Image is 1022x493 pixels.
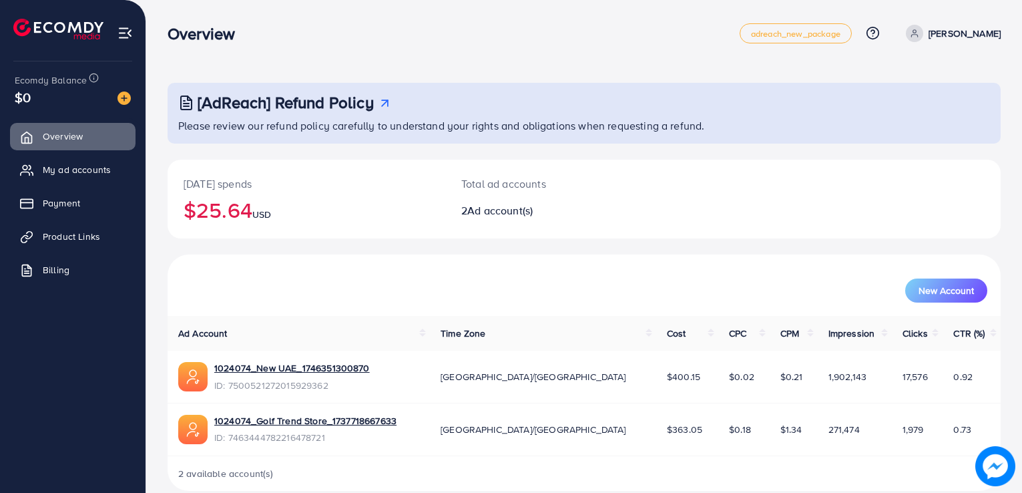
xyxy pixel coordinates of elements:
[43,263,69,277] span: Billing
[975,446,1015,486] img: image
[667,423,702,436] span: $363.05
[828,370,866,383] span: 1,902,143
[214,361,370,375] a: 1024074_New UAE_1746351300870
[184,197,429,222] h2: $25.64
[461,204,637,217] h2: 2
[43,196,80,210] span: Payment
[43,130,83,143] span: Overview
[729,370,754,383] span: $0.02
[667,370,700,383] span: $400.15
[117,92,131,105] img: image
[168,24,246,43] h3: Overview
[10,190,136,216] a: Payment
[751,29,840,38] span: adreach_new_package
[15,73,87,87] span: Ecomdy Balance
[184,176,429,192] p: [DATE] spends
[10,223,136,250] a: Product Links
[780,423,802,436] span: $1.34
[178,467,274,480] span: 2 available account(s)
[441,327,485,340] span: Time Zone
[252,208,271,221] span: USD
[117,25,133,41] img: menu
[903,370,928,383] span: 17,576
[214,414,397,428] a: 1024074_Golf Trend Store_1737718667633
[15,88,31,107] span: $0
[178,362,208,391] img: ic-ads-acc.e4c84228.svg
[467,203,533,218] span: Ad account(s)
[441,370,626,383] span: [GEOGRAPHIC_DATA]/[GEOGRAPHIC_DATA]
[953,327,985,340] span: CTR (%)
[828,423,860,436] span: 271,474
[903,327,928,340] span: Clicks
[828,327,875,340] span: Impression
[43,163,111,176] span: My ad accounts
[178,118,993,134] p: Please review our refund policy carefully to understand your rights and obligations when requesti...
[905,279,987,303] button: New Account
[901,25,1001,42] a: [PERSON_NAME]
[178,327,228,340] span: Ad Account
[740,23,852,43] a: adreach_new_package
[198,93,374,112] h3: [AdReach] Refund Policy
[729,423,751,436] span: $0.18
[10,156,136,183] a: My ad accounts
[953,423,971,436] span: 0.73
[13,19,103,39] img: logo
[214,431,397,444] span: ID: 7463444782216478721
[953,370,973,383] span: 0.92
[667,327,686,340] span: Cost
[441,423,626,436] span: [GEOGRAPHIC_DATA]/[GEOGRAPHIC_DATA]
[780,370,803,383] span: $0.21
[780,327,799,340] span: CPM
[178,415,208,444] img: ic-ads-acc.e4c84228.svg
[43,230,100,243] span: Product Links
[919,286,974,295] span: New Account
[10,123,136,150] a: Overview
[214,379,370,392] span: ID: 7500521272015929362
[10,257,136,283] a: Billing
[729,327,746,340] span: CPC
[903,423,924,436] span: 1,979
[929,25,1001,41] p: [PERSON_NAME]
[461,176,637,192] p: Total ad accounts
